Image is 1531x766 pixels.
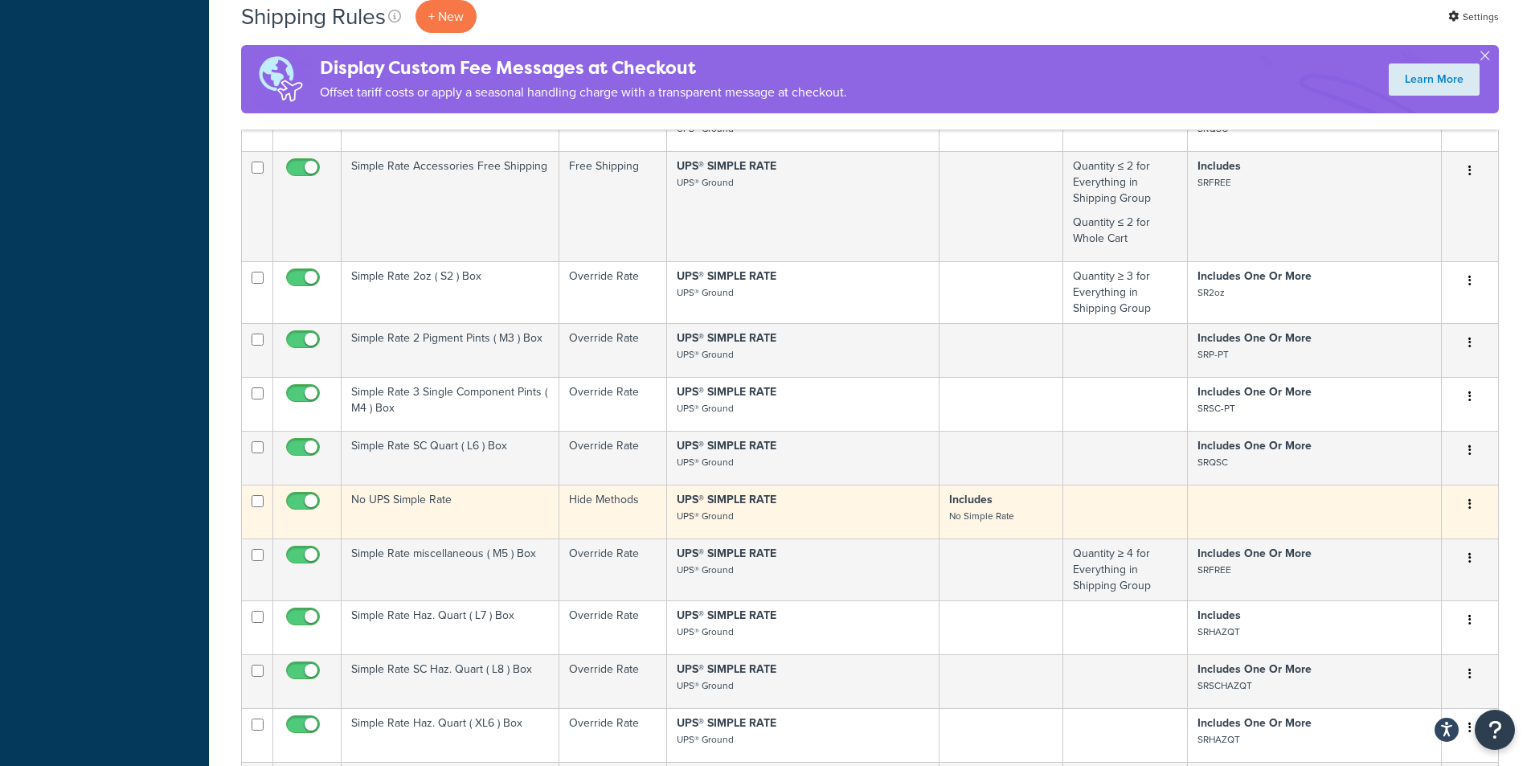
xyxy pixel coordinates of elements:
[677,491,776,508] strong: UPS® SIMPLE RATE
[677,285,734,300] small: UPS® Ground
[677,158,776,174] strong: UPS® SIMPLE RATE
[1197,175,1231,190] small: SRFREE
[677,437,776,454] strong: UPS® SIMPLE RATE
[342,600,559,654] td: Simple Rate Haz. Quart ( L7 ) Box
[559,539,667,600] td: Override Rate
[342,708,559,762] td: Simple Rate Haz. Quart ( XL6 ) Box
[677,545,776,562] strong: UPS® SIMPLE RATE
[1197,268,1312,285] strong: Includes One Or More
[1197,158,1241,174] strong: Includes
[241,1,386,32] h1: Shipping Rules
[1197,347,1229,362] small: SRP-PT
[559,323,667,377] td: Override Rate
[1197,625,1240,639] small: SRHAZQT
[559,600,667,654] td: Override Rate
[342,377,559,431] td: Simple Rate 3 Single Component Pints ( M4 ) Box
[1073,215,1177,247] p: Quantity ≤ 2 for Whole Cart
[677,268,776,285] strong: UPS® SIMPLE RATE
[677,175,734,190] small: UPS® Ground
[1197,401,1235,416] small: SRSC-PT
[342,151,559,261] td: Simple Rate Accessories Free Shipping
[677,401,734,416] small: UPS® Ground
[1197,661,1312,678] strong: Includes One Or More
[677,625,734,639] small: UPS® Ground
[1197,607,1241,624] strong: Includes
[677,383,776,400] strong: UPS® SIMPLE RATE
[677,563,734,577] small: UPS® Ground
[1197,285,1225,300] small: SR2oz
[1063,539,1188,600] td: Quantity ≥ 4 for Everything in Shipping Group
[320,55,847,81] h4: Display Custom Fee Messages at Checkout
[1475,710,1515,750] button: Open Resource Center
[1197,678,1252,693] small: SRSCHAZQT
[342,539,559,600] td: Simple Rate miscellaneous ( M5 ) Box
[1197,383,1312,400] strong: Includes One Or More
[320,81,847,104] p: Offset tariff costs or apply a seasonal handling charge with a transparent message at checkout.
[677,732,734,747] small: UPS® Ground
[559,654,667,708] td: Override Rate
[559,377,667,431] td: Override Rate
[559,431,667,485] td: Override Rate
[1448,6,1499,28] a: Settings
[1063,261,1188,323] td: Quantity ≥ 3 for Everything in Shipping Group
[677,347,734,362] small: UPS® Ground
[677,607,776,624] strong: UPS® SIMPLE RATE
[949,491,993,508] strong: Includes
[949,509,1014,523] small: No Simple Rate
[342,485,559,539] td: No UPS Simple Rate
[677,678,734,693] small: UPS® Ground
[342,323,559,377] td: Simple Rate 2 Pigment Pints ( M3 ) Box
[677,715,776,731] strong: UPS® SIMPLE RATE
[241,45,320,113] img: duties-banner-06bc72dcb5fe05cb3f9472aba00be2ae8eb53ab6f0d8bb03d382ba314ac3c341.png
[1197,330,1312,346] strong: Includes One Or More
[677,330,776,346] strong: UPS® SIMPLE RATE
[1197,715,1312,731] strong: Includes One Or More
[1197,563,1231,577] small: SRFREE
[677,455,734,469] small: UPS® Ground
[1197,732,1240,747] small: SRHAZQT
[1197,437,1312,454] strong: Includes One Or More
[342,654,559,708] td: Simple Rate SC Haz. Quart ( L8 ) Box
[1063,151,1188,261] td: Quantity ≤ 2 for Everything in Shipping Group
[1197,545,1312,562] strong: Includes One Or More
[677,661,776,678] strong: UPS® SIMPLE RATE
[677,509,734,523] small: UPS® Ground
[1389,63,1480,96] a: Learn More
[342,431,559,485] td: Simple Rate SC Quart ( L6 ) Box
[559,261,667,323] td: Override Rate
[342,261,559,323] td: Simple Rate 2oz ( S2 ) Box
[1197,455,1228,469] small: SRQSC
[559,151,667,261] td: Free Shipping
[559,708,667,762] td: Override Rate
[559,485,667,539] td: Hide Methods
